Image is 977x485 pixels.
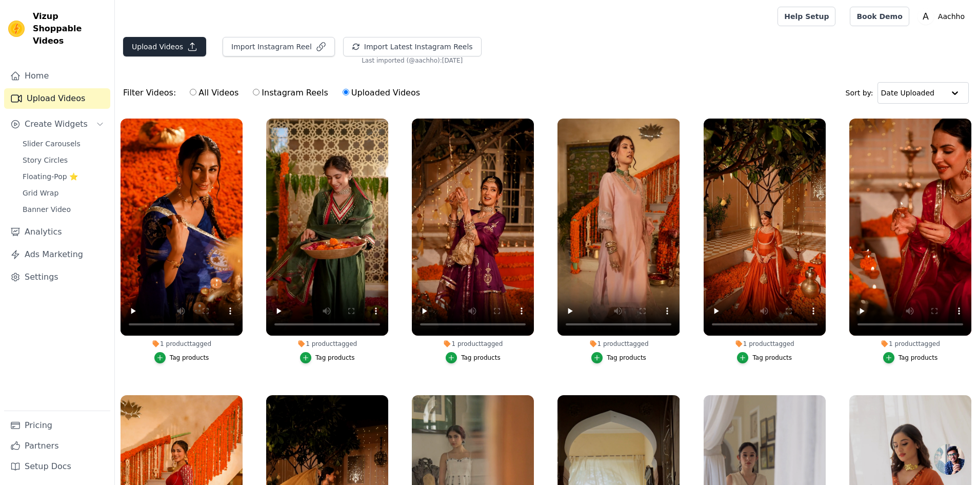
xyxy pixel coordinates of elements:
[25,118,88,130] span: Create Widgets
[4,456,110,477] a: Setup Docs
[253,89,260,95] input: Instagram Reels
[737,352,792,363] button: Tag products
[461,354,501,362] div: Tag products
[8,21,25,37] img: Vizup
[16,186,110,200] a: Grid Wrap
[923,11,929,22] text: A
[252,86,328,100] label: Instagram Reels
[123,81,426,105] div: Filter Videos:
[189,86,239,100] label: All Videos
[121,340,243,348] div: 1 product tagged
[4,415,110,436] a: Pricing
[266,340,388,348] div: 1 product tagged
[362,56,463,65] span: Last imported (@ aachho ): [DATE]
[23,171,78,182] span: Floating-Pop ⭐
[4,66,110,86] a: Home
[343,89,349,95] input: Uploaded Videos
[591,352,646,363] button: Tag products
[607,354,646,362] div: Tag products
[777,7,835,26] a: Help Setup
[300,352,355,363] button: Tag products
[846,82,969,104] div: Sort by:
[154,352,209,363] button: Tag products
[4,244,110,265] a: Ads Marketing
[918,7,969,26] button: A Aachho
[752,354,792,362] div: Tag products
[16,169,110,184] a: Floating-Pop ⭐
[23,155,68,165] span: Story Circles
[557,340,680,348] div: 1 product tagged
[315,354,355,362] div: Tag products
[412,340,534,348] div: 1 product tagged
[4,436,110,456] a: Partners
[446,352,501,363] button: Tag products
[883,352,938,363] button: Tag products
[16,137,110,151] a: Slider Carousels
[4,88,110,109] a: Upload Videos
[342,86,421,100] label: Uploaded Videos
[4,114,110,134] button: Create Widgets
[23,188,58,198] span: Grid Wrap
[170,354,209,362] div: Tag products
[4,222,110,242] a: Analytics
[190,89,196,95] input: All Videos
[934,444,965,475] div: Open chat
[849,340,971,348] div: 1 product tagged
[343,37,482,56] button: Import Latest Instagram Reels
[223,37,335,56] button: Import Instagram Reel
[16,202,110,217] a: Banner Video
[850,7,909,26] a: Book Demo
[4,267,110,287] a: Settings
[123,37,206,56] button: Upload Videos
[899,354,938,362] div: Tag products
[16,153,110,167] a: Story Circles
[23,139,81,149] span: Slider Carousels
[33,10,106,47] span: Vizup Shoppable Videos
[704,340,826,348] div: 1 product tagged
[23,204,71,215] span: Banner Video
[934,7,969,26] p: Aachho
